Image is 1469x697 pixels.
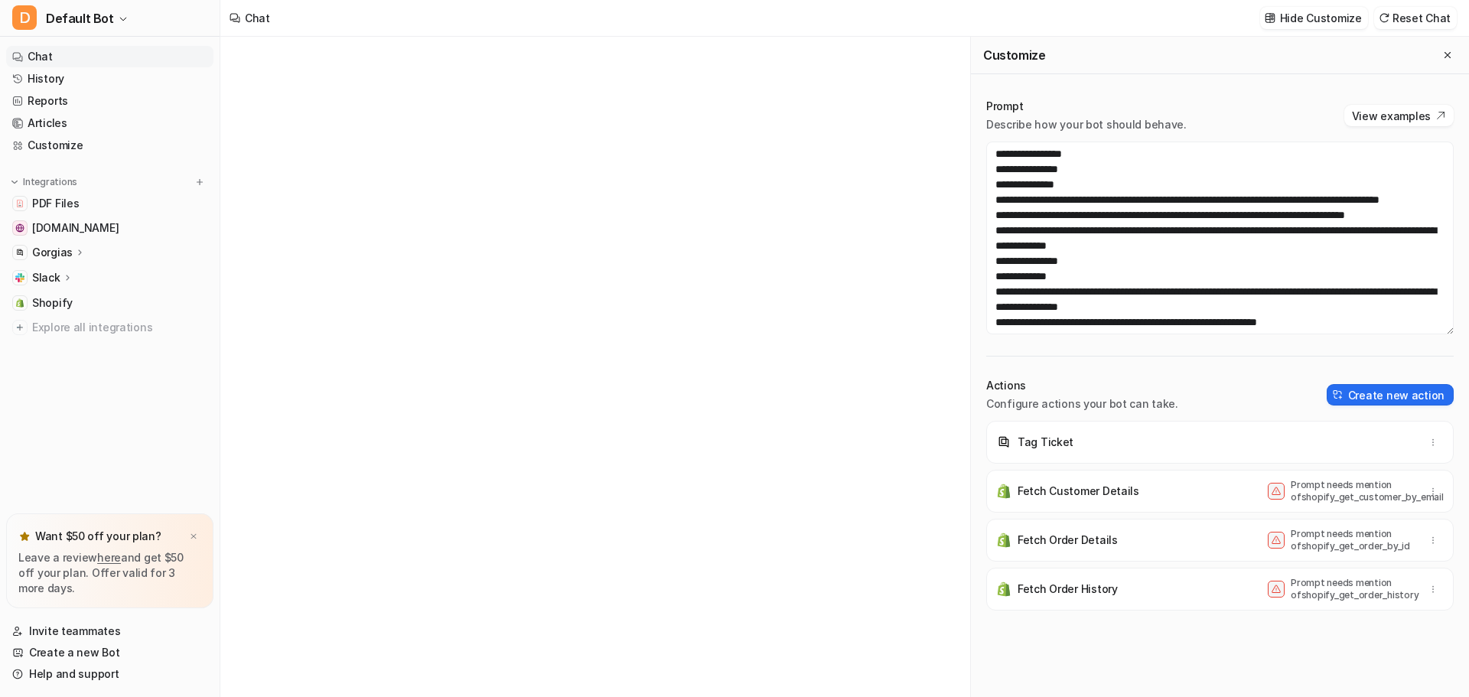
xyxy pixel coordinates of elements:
[6,174,82,190] button: Integrations
[6,68,213,90] a: History
[32,270,60,285] p: Slack
[12,5,37,30] span: D
[986,99,1187,114] p: Prompt
[194,177,205,187] img: menu_add.svg
[18,550,201,596] p: Leave a review and get $50 off your plan. Offer valid for 3 more days.
[15,248,24,257] img: Gorgias
[32,220,119,236] span: [DOMAIN_NAME]
[983,47,1045,63] h2: Customize
[1265,12,1275,24] img: customize
[6,317,213,338] a: Explore all integrations
[12,320,28,335] img: explore all integrations
[6,90,213,112] a: Reports
[1438,46,1457,64] button: Close flyout
[46,8,114,29] span: Default Bot
[6,292,213,314] a: ShopifyShopify
[23,176,77,188] p: Integrations
[996,581,1011,597] img: Fetch Order History icon
[32,295,73,311] span: Shopify
[1018,581,1118,597] p: Fetch Order History
[15,199,24,208] img: PDF Files
[1260,7,1368,29] button: Hide Customize
[996,484,1011,499] img: Fetch Customer Details icon
[32,196,79,211] span: PDF Files
[6,193,213,214] a: PDF FilesPDF Files
[245,10,270,26] div: Chat
[1379,12,1389,24] img: reset
[1374,7,1457,29] button: Reset Chat
[32,245,73,260] p: Gorgias
[6,46,213,67] a: Chat
[1291,577,1413,601] p: Prompt needs mention of shopify_get_order_history
[97,551,121,564] a: here
[1018,435,1073,450] p: Tag Ticket
[986,378,1178,393] p: Actions
[1327,384,1454,405] button: Create new action
[6,663,213,685] a: Help and support
[1018,533,1118,548] p: Fetch Order Details
[6,642,213,663] a: Create a new Bot
[1018,484,1139,499] p: Fetch Customer Details
[1291,479,1413,503] p: Prompt needs mention of shopify_get_customer_by_email
[15,223,24,233] img: help.years.com
[6,217,213,239] a: help.years.com[DOMAIN_NAME]
[6,620,213,642] a: Invite teammates
[996,533,1011,548] img: Fetch Order Details icon
[996,435,1011,450] img: Tag Ticket icon
[1344,105,1454,126] button: View examples
[35,529,161,544] p: Want $50 off your plan?
[1280,10,1362,26] p: Hide Customize
[6,135,213,156] a: Customize
[18,530,31,542] img: star
[189,532,198,542] img: x
[986,117,1187,132] p: Describe how your bot should behave.
[32,315,207,340] span: Explore all integrations
[9,177,20,187] img: expand menu
[986,396,1178,412] p: Configure actions your bot can take.
[1291,528,1413,552] p: Prompt needs mention of shopify_get_order_by_id
[15,273,24,282] img: Slack
[1333,389,1344,400] img: create-action-icon.svg
[6,112,213,134] a: Articles
[15,298,24,308] img: Shopify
